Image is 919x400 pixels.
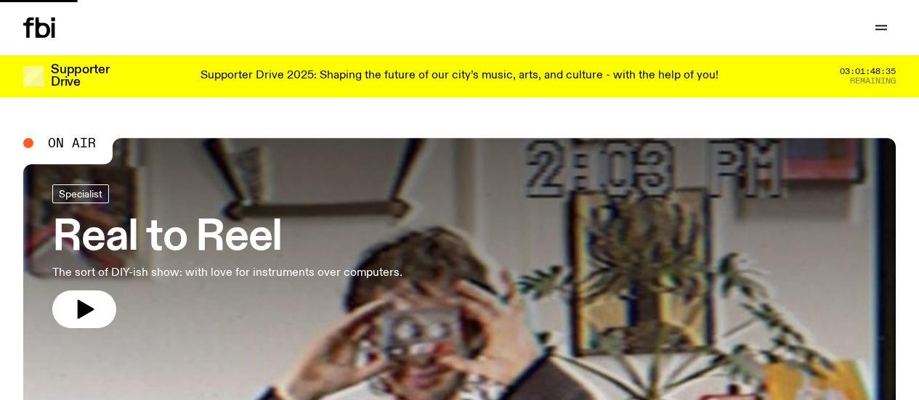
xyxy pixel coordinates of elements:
[59,189,102,200] span: Specialist
[52,218,402,258] h3: Real to Reel
[52,184,109,203] a: Specialist
[840,68,896,75] span: 03:01:48:35
[52,184,402,328] a: Real to ReelThe sort of DIY-ish show: with love for instruments over computers.
[52,264,402,282] p: The sort of DIY-ish show: with love for instruments over computers.
[51,64,109,89] h3: Supporter Drive
[201,70,718,83] p: Supporter Drive 2025: Shaping the future of our city’s music, arts, and culture - with the help o...
[48,136,96,150] span: On Air
[850,77,896,85] span: Remaining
